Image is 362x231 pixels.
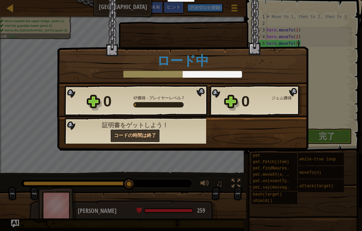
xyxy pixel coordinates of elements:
[64,54,301,68] h1: ロード中
[241,91,267,112] div: 0
[271,95,302,101] div: ジェム獲得
[71,121,199,130] div: 証明書をゲットしよう！
[133,95,146,101] span: XP獲得
[182,95,184,101] span: 7
[148,95,182,101] span: プレイヤーレベル
[133,95,184,101] div: -
[103,91,129,112] div: 0
[111,130,160,142] a: コードの時間は終了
